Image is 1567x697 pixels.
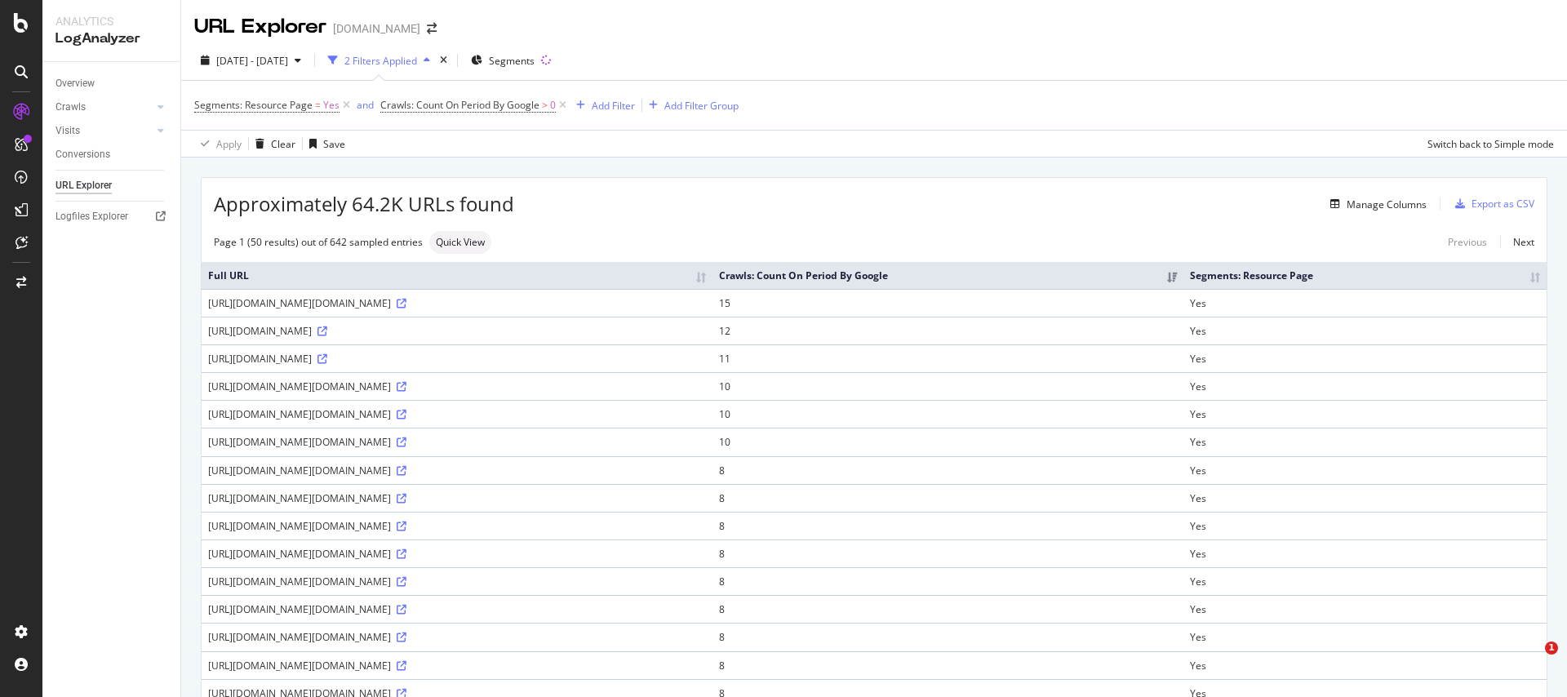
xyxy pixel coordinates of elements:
div: Logfiles Explorer [55,208,128,225]
div: Conversions [55,146,110,163]
td: 8 [712,539,1183,567]
button: Add Filter [570,95,635,115]
div: [URL][DOMAIN_NAME][DOMAIN_NAME] [208,296,706,310]
div: Export as CSV [1472,197,1534,211]
span: = [315,98,321,112]
div: times [437,52,451,69]
a: Conversions [55,146,169,163]
td: Yes [1183,567,1547,595]
div: Add Filter [592,99,635,113]
iframe: Intercom live chat [1512,642,1551,681]
span: > [542,98,548,112]
span: Yes [323,94,340,117]
div: URL Explorer [194,13,326,41]
th: Crawls: Count On Period By Google: activate to sort column ascending [712,262,1183,289]
td: Yes [1183,595,1547,623]
td: 8 [712,595,1183,623]
th: Full URL: activate to sort column ascending [202,262,712,289]
td: Yes [1183,317,1547,344]
td: Yes [1183,344,1547,372]
div: Analytics [55,13,167,29]
td: Yes [1183,512,1547,539]
td: Yes [1183,623,1547,650]
div: [URL][DOMAIN_NAME] [208,324,706,338]
a: Overview [55,75,169,92]
td: Yes [1183,539,1547,567]
span: Crawls: Count On Period By Google [380,98,539,112]
div: [URL][DOMAIN_NAME][DOMAIN_NAME] [208,630,706,644]
div: [URL][DOMAIN_NAME][DOMAIN_NAME] [208,602,706,616]
span: Approximately 64.2K URLs found [214,190,514,218]
div: [DOMAIN_NAME] [333,20,420,37]
div: and [357,98,374,112]
div: 2 Filters Applied [344,54,417,68]
div: [URL][DOMAIN_NAME][DOMAIN_NAME] [208,519,706,533]
span: [DATE] - [DATE] [216,54,288,68]
td: 8 [712,651,1183,679]
button: Apply [194,131,242,157]
td: Yes [1183,372,1547,400]
span: 0 [550,94,556,117]
div: Manage Columns [1347,198,1427,211]
button: 2 Filters Applied [322,47,437,73]
span: Segments [489,54,535,68]
div: Save [323,137,345,151]
td: 8 [712,484,1183,512]
div: Overview [55,75,95,92]
div: Clear [271,137,295,151]
td: 10 [712,428,1183,455]
a: Next [1500,230,1534,254]
div: [URL][DOMAIN_NAME][DOMAIN_NAME] [208,407,706,421]
td: 11 [712,344,1183,372]
td: 8 [712,456,1183,484]
div: Page 1 (50 results) out of 642 sampled entries [214,235,423,249]
div: [URL][DOMAIN_NAME][DOMAIN_NAME] [208,575,706,588]
button: Export as CSV [1449,191,1534,217]
td: 10 [712,372,1183,400]
div: neutral label [429,231,491,254]
div: URL Explorer [55,177,112,194]
div: [URL][DOMAIN_NAME][DOMAIN_NAME] [208,380,706,393]
div: LogAnalyzer [55,29,167,48]
span: Segments: Resource Page [194,98,313,112]
div: Switch back to Simple mode [1427,137,1554,151]
td: 10 [712,400,1183,428]
button: Segments [464,47,541,73]
span: 1 [1545,642,1558,655]
td: Yes [1183,484,1547,512]
td: 15 [712,289,1183,317]
td: 8 [712,567,1183,595]
button: Manage Columns [1324,194,1427,214]
td: Yes [1183,428,1547,455]
a: URL Explorer [55,177,169,194]
button: Clear [249,131,295,157]
button: [DATE] - [DATE] [194,47,308,73]
div: Crawls [55,99,86,116]
div: [URL][DOMAIN_NAME][DOMAIN_NAME] [208,659,706,673]
div: Apply [216,137,242,151]
a: Visits [55,122,153,140]
button: Save [303,131,345,157]
div: arrow-right-arrow-left [427,23,437,34]
div: [URL][DOMAIN_NAME][DOMAIN_NAME] [208,435,706,449]
button: Add Filter Group [642,95,739,115]
div: [URL][DOMAIN_NAME][DOMAIN_NAME] [208,491,706,505]
th: Segments: Resource Page: activate to sort column ascending [1183,262,1547,289]
td: Yes [1183,651,1547,679]
div: Add Filter Group [664,99,739,113]
td: Yes [1183,456,1547,484]
div: [URL][DOMAIN_NAME] [208,352,706,366]
td: 8 [712,623,1183,650]
div: [URL][DOMAIN_NAME][DOMAIN_NAME] [208,547,706,561]
span: Quick View [436,238,485,247]
button: Switch back to Simple mode [1421,131,1554,157]
button: and [357,97,374,113]
div: Visits [55,122,80,140]
div: [URL][DOMAIN_NAME][DOMAIN_NAME] [208,464,706,477]
a: Crawls [55,99,153,116]
td: 12 [712,317,1183,344]
td: Yes [1183,400,1547,428]
a: Logfiles Explorer [55,208,169,225]
td: 8 [712,512,1183,539]
td: Yes [1183,289,1547,317]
